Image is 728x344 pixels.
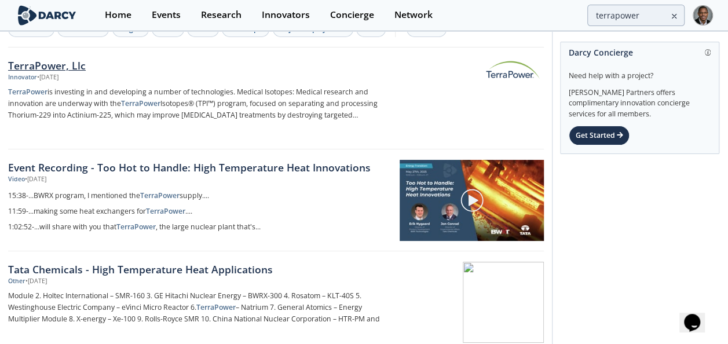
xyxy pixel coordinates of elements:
[16,5,79,25] img: logo-wide.svg
[116,222,156,232] strong: TerraPower
[8,86,390,121] p: is investing in and developing a number of technologies. Medical Isotopes: Medical research and i...
[8,175,25,184] div: Video
[330,10,374,20] div: Concierge
[569,63,711,81] div: Need help with a project?
[152,10,181,20] div: Events
[485,60,542,80] img: TerraPower, Llc
[140,191,180,200] strong: TerraPower
[8,87,47,97] strong: TerraPower
[201,10,242,20] div: Research
[460,188,484,213] img: play-chapters-gray.svg
[105,10,131,20] div: Home
[569,126,630,145] div: Get Started
[693,5,713,25] img: Profile
[25,175,46,184] div: • [DATE]
[8,73,37,82] div: Innovator
[569,42,711,63] div: Darcy Concierge
[394,10,433,20] div: Network
[8,58,390,73] div: TerraPower, Llc
[121,98,160,108] strong: TerraPower
[8,262,390,277] div: Tata Chemicals - High Temperature Heat Applications
[8,204,392,219] a: 11:59-...making some heat exchangers forTerraPower....
[587,5,685,26] input: Advanced Search
[8,277,25,286] div: Other
[146,206,185,216] strong: TerraPower
[8,47,544,149] a: TerraPower, Llc Innovator •[DATE] TerraPoweris investing in and developing a number of technologi...
[8,290,390,325] p: Module 2. Holtec International – SMR-160 3. GE Hitachi Nuclear Energy – BWRX-300 4. Rosatom – KLT...
[37,73,58,82] div: • [DATE]
[705,49,711,56] img: information.svg
[8,219,392,235] a: 1:02:52-...will share with you thatTerraPower, the large nuclear plant that's...
[25,277,47,286] div: • [DATE]
[679,298,716,332] iframe: chat widget
[8,160,392,175] a: Event Recording - Too Hot to Handle: High Temperature Heat Innovations
[196,302,236,312] strong: TerraPower
[262,10,310,20] div: Innovators
[8,188,392,204] a: 15:38-...BWRX program, I mentioned theTerraPowersupply....
[569,81,711,119] div: [PERSON_NAME] Partners offers complimentary innovation concierge services for all members.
